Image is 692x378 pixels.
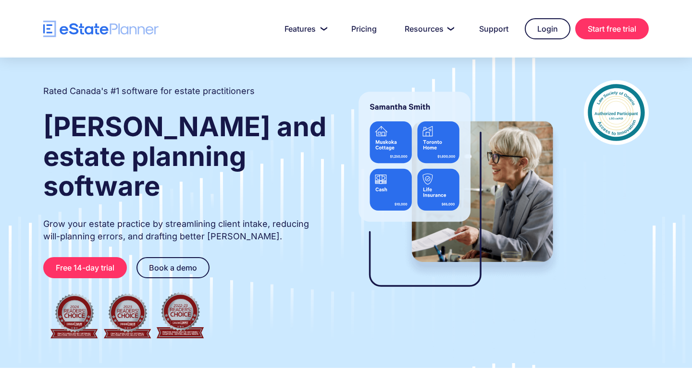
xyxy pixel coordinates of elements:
a: Features [273,19,335,38]
a: Resources [393,19,463,38]
a: Pricing [340,19,388,38]
a: home [43,21,159,37]
a: Book a demo [136,257,210,278]
a: Start free trial [575,18,649,39]
h2: Rated Canada's #1 software for estate practitioners [43,85,255,97]
img: estate planner showing wills to their clients, using eState Planner, a leading estate planning so... [347,80,565,306]
p: Grow your estate practice by streamlining client intake, reducing will-planning errors, and draft... [43,218,328,243]
a: Login [525,18,570,39]
a: Support [468,19,520,38]
a: Free 14-day trial [43,257,127,278]
strong: [PERSON_NAME] and estate planning software [43,110,326,202]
